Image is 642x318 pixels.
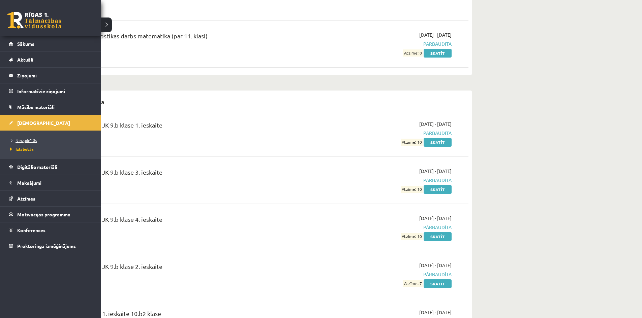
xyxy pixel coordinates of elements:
[17,196,35,202] span: Atzīmes
[325,224,452,231] span: Pārbaudīta
[9,207,93,222] a: Motivācijas programma
[51,215,314,227] div: Sports un veselība JK 9.b klase 4. ieskaite
[419,215,452,222] span: [DATE] - [DATE]
[325,40,452,47] span: Pārbaudīta
[17,164,57,170] span: Digitālie materiāli
[403,49,423,57] span: Atzīme: 8
[8,146,94,152] a: Izlabotās
[325,130,452,137] span: Pārbaudīta
[403,280,423,287] span: Atzīme: 7
[17,68,93,83] legend: Ziņojumi
[325,177,452,184] span: Pārbaudīta
[17,41,34,47] span: Sākums
[419,31,452,38] span: [DATE] - [DATE]
[424,138,452,147] a: Skatīt
[51,31,314,44] div: 12.b2 klases diagnostikas darbs matemātikā (par 11. klasi)
[424,232,452,241] a: Skatīt
[9,68,93,83] a: Ziņojumi
[401,186,423,193] span: Atzīme: 10
[9,159,93,175] a: Digitālie materiāli
[17,83,93,99] legend: Informatīvie ziņojumi
[401,139,423,146] span: Atzīme: 10
[17,243,76,249] span: Proktoringa izmēģinājums
[7,12,61,29] a: Rīgas 1. Tālmācības vidusskola
[8,137,94,143] a: Neizpildītās
[9,222,93,238] a: Konferences
[9,175,93,190] a: Maksājumi
[325,271,452,278] span: Pārbaudīta
[51,262,314,274] div: Sports un veselība JK 9.b klase 2. ieskaite
[424,185,452,194] a: Skatīt
[17,104,55,110] span: Mācību materiāli
[424,49,452,58] a: Skatīt
[419,262,452,269] span: [DATE] - [DATE]
[424,279,452,288] a: Skatīt
[17,211,70,217] span: Motivācijas programma
[9,83,93,99] a: Informatīvie ziņojumi
[17,57,33,63] span: Aktuāli
[9,52,93,67] a: Aktuāli
[17,227,45,233] span: Konferences
[419,168,452,175] span: [DATE] - [DATE]
[9,115,93,131] a: [DEMOGRAPHIC_DATA]
[9,99,93,115] a: Mācību materiāli
[51,120,314,133] div: Sports un veselība JK 9.b klase 1. ieskaite
[9,238,93,254] a: Proktoringa izmēģinājums
[401,233,423,240] span: Atzīme: 10
[17,175,93,190] legend: Maksājumi
[9,191,93,206] a: Atzīmes
[17,120,70,126] span: [DEMOGRAPHIC_DATA]
[8,138,37,143] span: Neizpildītās
[51,168,314,180] div: Sports un veselība JK 9.b klase 3. ieskaite
[419,120,452,128] span: [DATE] - [DATE]
[8,146,34,152] span: Izlabotās
[419,309,452,316] span: [DATE] - [DATE]
[9,36,93,51] a: Sākums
